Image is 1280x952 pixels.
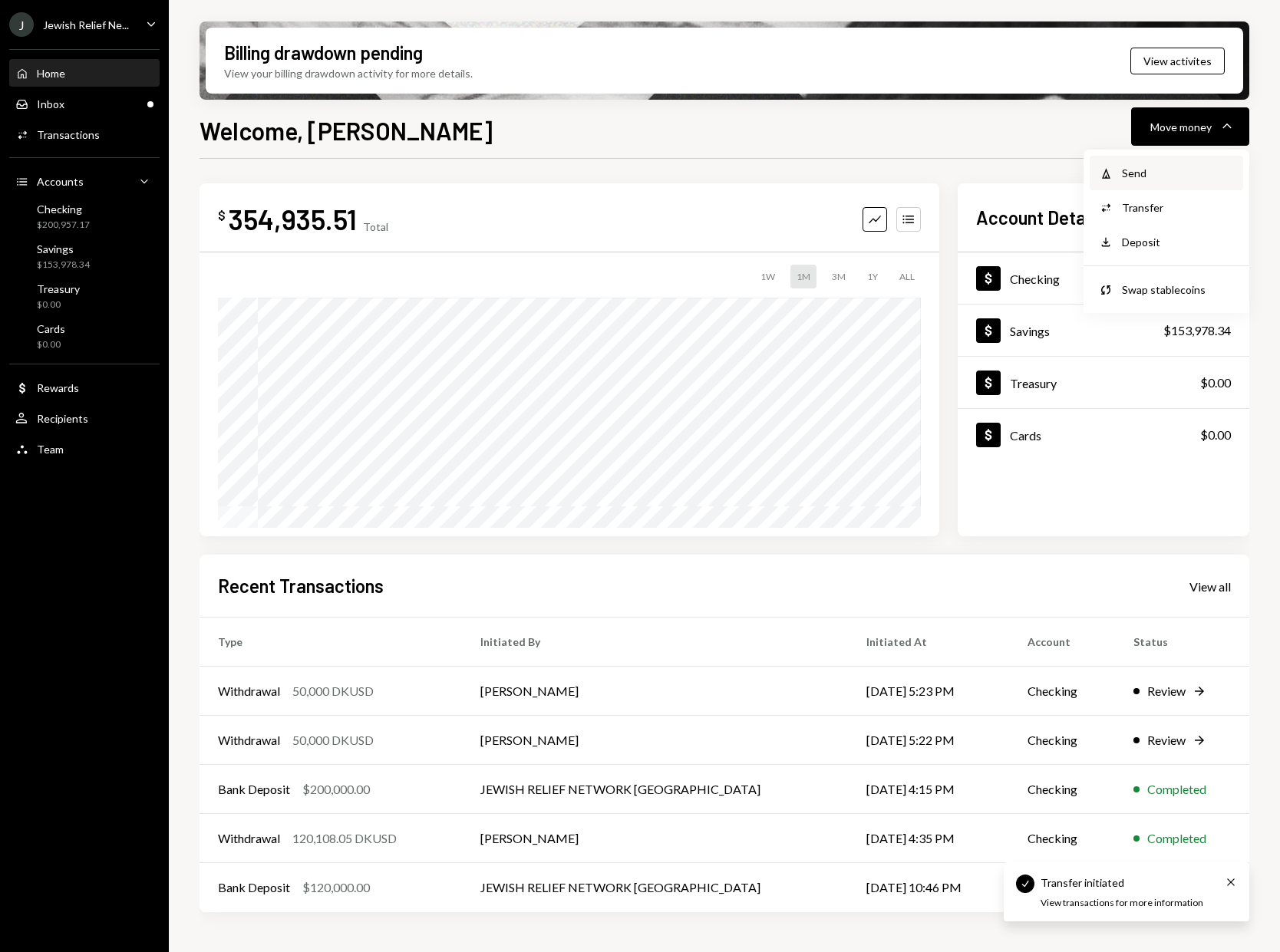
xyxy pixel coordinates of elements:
a: Treasury$0.00 [9,278,160,315]
div: Cards [37,322,65,335]
div: Review [1147,682,1186,700]
div: Send [1122,165,1234,181]
div: ALL [893,265,921,288]
a: Accounts [9,167,160,195]
div: Withdrawal [218,731,280,749]
div: Completed [1147,829,1206,848]
div: $153,978.34 [37,259,90,272]
a: Checking$200,957.17 [958,252,1249,304]
div: $0.00 [37,338,65,351]
div: Treasury [1010,376,1057,390]
div: Savings [1010,324,1050,338]
div: Withdrawal [218,829,280,848]
div: Inbox [37,97,64,110]
div: Cards [1010,428,1041,443]
div: $153,978.34 [1163,321,1231,340]
td: [PERSON_NAME] [462,667,848,716]
a: Team [9,435,160,463]
div: Bank Deposit [218,780,290,799]
a: Savings$153,978.34 [9,238,160,275]
div: Transfer [1122,199,1234,216]
td: [PERSON_NAME] [462,716,848,765]
th: Initiated At [848,618,1009,667]
td: Checking [1009,814,1115,863]
a: Recipients [9,404,160,432]
a: Rewards [9,374,160,401]
div: Withdrawal [218,682,280,700]
td: JEWISH RELIEF NETWORK [GEOGRAPHIC_DATA] [462,765,848,814]
div: 50,000 DKUSD [292,731,374,749]
a: Home [9,59,160,87]
td: Checking [1009,667,1115,716]
div: 3M [826,265,852,288]
div: $0.00 [1200,426,1231,444]
a: Savings$153,978.34 [958,305,1249,356]
div: Team [37,443,64,456]
div: Savings [37,242,90,255]
div: $200,957.17 [37,219,90,232]
div: Swap stablecoins [1122,282,1234,298]
h2: Recent Transactions [218,573,384,598]
div: $0.00 [1200,374,1231,392]
td: Checking [1009,716,1115,765]
div: Billing drawdown pending [224,40,423,65]
a: Cards$0.00 [9,318,160,354]
button: Move money [1131,107,1249,146]
a: View all [1189,578,1231,595]
div: Transfer initiated [1041,875,1124,891]
button: View activites [1130,48,1225,74]
div: 1Y [861,265,884,288]
div: 50,000 DKUSD [292,682,374,700]
div: Accounts [37,175,84,188]
div: Bank Deposit [218,878,290,897]
th: Status [1115,618,1249,667]
td: [DATE] 4:35 PM [848,814,1009,863]
td: [DATE] 5:23 PM [848,667,1009,716]
h2: Account Details [976,205,1103,230]
div: View your billing drawdown activity for more details. [224,65,473,81]
div: 1W [754,265,781,288]
div: $0.00 [37,298,80,311]
td: [DATE] 5:22 PM [848,716,1009,765]
td: [DATE] 4:15 PM [848,765,1009,814]
div: Transactions [37,128,100,141]
th: Initiated By [462,618,848,667]
div: $ [218,208,226,223]
div: Completed [1147,780,1206,799]
div: $200,000.00 [302,780,370,799]
td: [PERSON_NAME] [462,814,848,863]
div: Review [1147,731,1186,749]
div: Checking [1010,272,1060,286]
div: 120,108.05 DKUSD [292,829,397,848]
div: Deposit [1122,234,1234,250]
a: Checking$200,957.17 [9,198,160,235]
td: JEWISH RELIEF NETWORK [GEOGRAPHIC_DATA] [462,863,848,912]
div: Jewish Relief Ne... [43,18,129,31]
div: View all [1189,579,1231,595]
h1: Welcome, [PERSON_NAME] [200,115,493,146]
th: Account [1009,618,1115,667]
td: [DATE] 10:46 PM [848,863,1009,912]
div: 1M [790,265,816,288]
div: 354,935.51 [229,202,357,236]
div: J [9,12,34,37]
a: Treasury$0.00 [958,357,1249,408]
td: Checking [1009,765,1115,814]
div: Move money [1150,119,1212,135]
a: Transactions [9,120,160,148]
div: Treasury [37,282,80,295]
div: View transactions for more information [1041,897,1203,910]
a: Inbox [9,90,160,117]
a: Cards$0.00 [958,409,1249,460]
div: Recipients [37,412,88,425]
div: $120,000.00 [302,878,370,897]
div: Rewards [37,381,79,394]
div: Total [363,220,388,233]
div: Home [37,67,65,80]
div: Checking [37,203,90,216]
th: Type [200,618,462,667]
